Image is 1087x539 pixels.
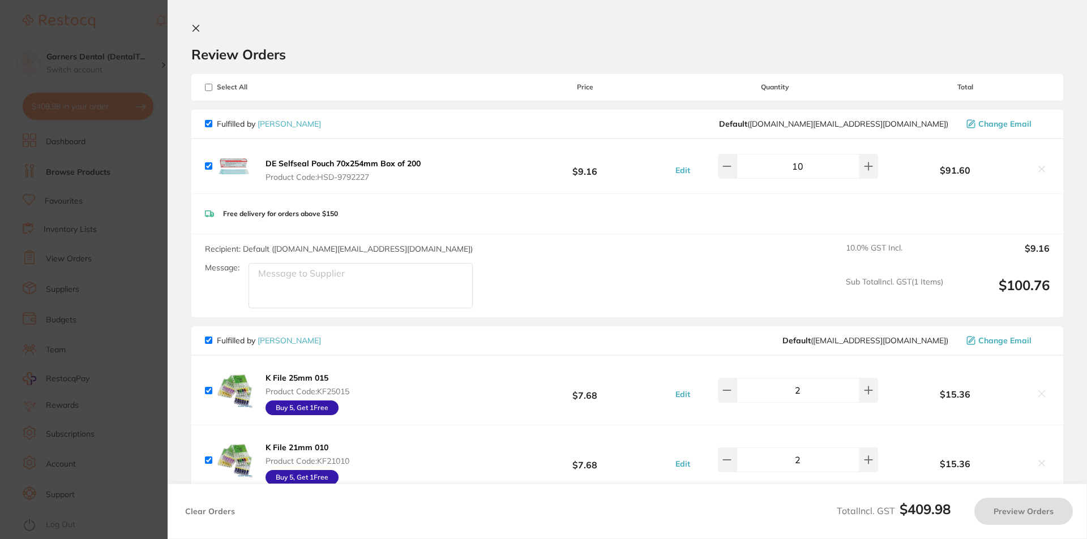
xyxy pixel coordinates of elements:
b: $9.16 [500,156,669,176]
span: Recipient: Default ( [DOMAIN_NAME][EMAIL_ADDRESS][DOMAIN_NAME] ) [205,244,473,254]
b: Default [782,335,811,346]
button: K File 25mm 015 Product Code:KF25015 Buy 5, Get 1Free [262,373,353,416]
b: Default [719,119,747,129]
output: $9.16 [952,243,1050,268]
button: Change Email [963,335,1050,346]
button: Preview Orders [974,498,1073,525]
div: Buy 5, Get 1 Free [266,470,339,485]
span: Product Code: HSD-9792227 [266,173,421,182]
img: ZXA5MjZ6Mw [217,442,253,478]
button: K File 21mm 010 Product Code:KF21010 Buy 5, Get 1Free [262,442,353,485]
div: Buy 5, Get 1 Free [266,400,339,415]
button: Edit [672,389,694,399]
button: Change Email [963,119,1050,129]
b: $15.36 [881,459,1029,469]
button: DE Selfseal Pouch 70x254mm Box of 200 Product Code:HSD-9792227 [262,158,424,182]
span: Change Email [978,336,1032,345]
span: Select All [205,83,318,91]
b: K File 25mm 015 [266,373,328,383]
output: $100.76 [952,277,1050,308]
b: DE Selfseal Pouch 70x254mm Box of 200 [266,158,421,169]
h2: Review Orders [191,46,1063,63]
a: [PERSON_NAME] [258,335,321,346]
button: Edit [672,459,694,469]
b: $7.68 [500,450,669,471]
span: Quantity [670,83,881,91]
b: $91.60 [881,165,1029,175]
span: Sub Total Incl. GST ( 1 Items) [846,277,943,308]
img: ZmRoamJndQ [217,372,253,408]
a: [PERSON_NAME] [258,119,321,129]
p: Fulfilled by [217,119,321,128]
span: Total Incl. GST [837,505,951,516]
b: $409.98 [900,501,951,518]
b: K File 21mm 010 [266,442,328,452]
b: $7.68 [500,380,669,401]
span: 10.0 % GST Incl. [846,243,943,268]
span: customer.care@henryschein.com.au [719,119,948,128]
button: Edit [672,165,694,175]
span: Product Code: KF25015 [266,387,349,396]
img: OHR1czQ5Zg [217,148,253,184]
span: save@adamdental.com.au [782,336,948,345]
span: Total [881,83,1050,91]
p: Fulfilled by [217,336,321,345]
label: Message: [205,263,239,273]
b: $15.36 [881,389,1029,399]
button: Clear Orders [182,498,238,525]
span: Price [500,83,669,91]
span: Change Email [978,119,1032,128]
span: Product Code: KF21010 [266,456,349,465]
p: Free delivery for orders above $150 [223,210,338,218]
